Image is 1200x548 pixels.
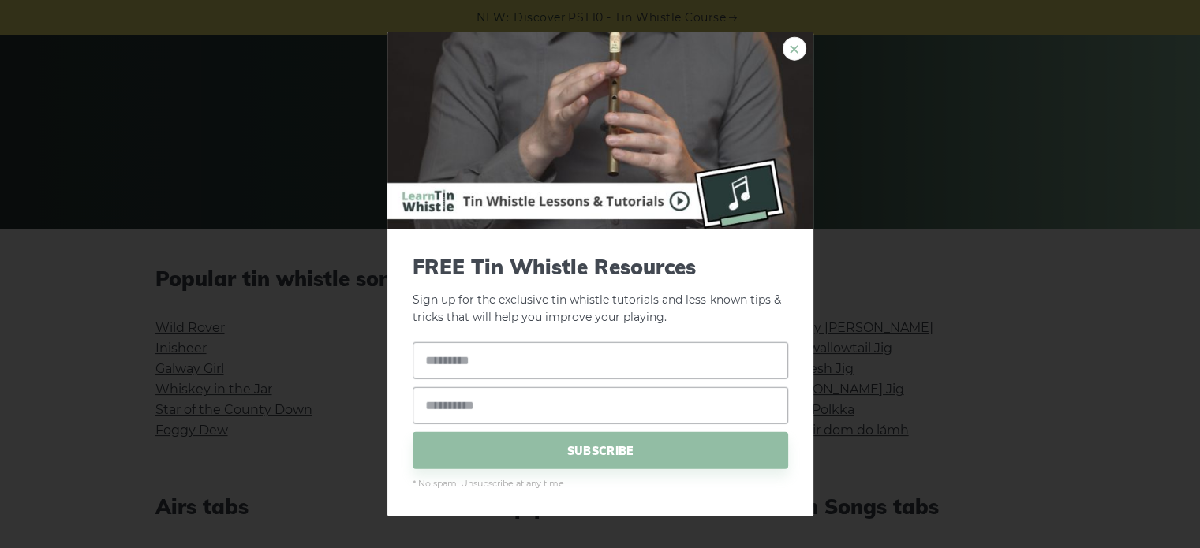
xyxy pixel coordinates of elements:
[413,254,788,326] p: Sign up for the exclusive tin whistle tutorials and less-known tips & tricks that will help you i...
[783,36,806,60] a: ×
[413,432,788,469] span: SUBSCRIBE
[413,477,788,491] span: * No spam. Unsubscribe at any time.
[387,32,813,229] img: Tin Whistle Buying Guide Preview
[413,254,788,278] span: FREE Tin Whistle Resources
